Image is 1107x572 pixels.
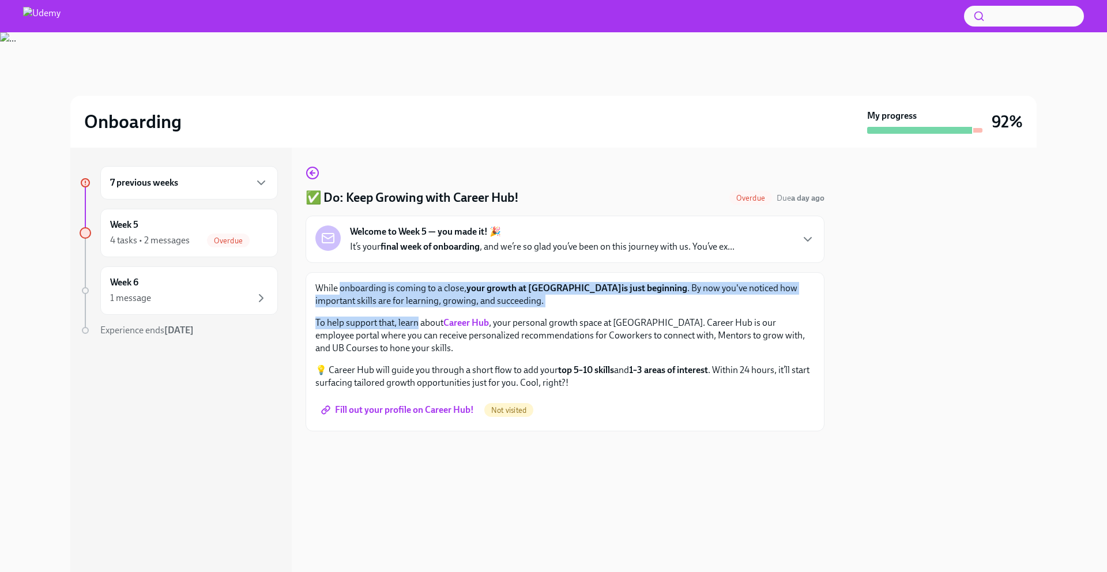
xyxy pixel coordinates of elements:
[207,236,250,245] span: Overdue
[23,7,61,25] img: Udemy
[80,266,278,315] a: Week 61 message
[350,225,501,238] strong: Welcome to Week 5 — you made it! 🎉
[558,364,614,375] strong: top 5–10 skills
[80,209,278,257] a: Week 54 tasks • 2 messagesOverdue
[350,240,735,253] p: It’s your , and we’re so glad you’ve been on this journey with us. You’ve ex...
[777,193,824,203] span: Due
[443,317,489,328] a: Career Hub
[466,283,687,293] strong: is just beginning
[315,282,815,307] p: While onboarding is coming to a close, . By now you've noticed how important skills are for learn...
[484,406,533,415] span: Not visited
[100,166,278,200] div: 7 previous weeks
[100,325,194,336] span: Experience ends
[306,189,519,206] h4: ✅ Do: Keep Growing with Career Hub!
[315,364,815,389] p: 💡 Career Hub will guide you through a short flow to add your and . Within 24 hours, it’ll start s...
[867,110,917,122] strong: My progress
[729,194,772,202] span: Overdue
[110,276,138,289] h6: Week 6
[315,317,815,355] p: To help support that, learn about , your personal growth space at [GEOGRAPHIC_DATA]. Career Hub i...
[110,234,190,247] div: 4 tasks • 2 messages
[110,219,138,231] h6: Week 5
[110,292,151,304] div: 1 message
[323,404,474,416] span: Fill out your profile on Career Hub!
[777,193,824,204] span: August 30th, 2025 19:00
[466,283,622,293] strong: your growth at [GEOGRAPHIC_DATA]
[110,176,178,189] h6: 7 previous weeks
[629,364,708,375] strong: 1–3 areas of interest
[381,241,480,252] strong: final week of onboarding
[992,111,1023,132] h3: 92%
[84,110,182,133] h2: Onboarding
[315,398,482,422] a: Fill out your profile on Career Hub!
[791,193,824,203] strong: a day ago
[164,325,194,336] strong: [DATE]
